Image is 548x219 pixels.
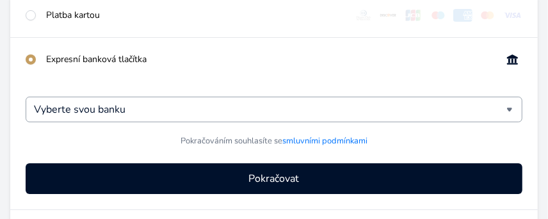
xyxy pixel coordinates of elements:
[403,9,423,22] img: jcb.svg
[249,171,300,186] span: Pokračovat
[453,9,473,22] img: amex.svg
[46,53,492,66] div: Expresní banková tlačítka
[46,9,344,22] div: Platba kartou
[503,9,522,22] img: visa.svg
[181,135,367,147] span: Pokračováním souhlasíte se
[34,102,506,117] input: Hledat...
[282,135,367,147] a: smluvními podmínkami
[503,53,522,66] img: onlineBanking_CZ.svg
[26,97,522,122] div: Vyberte svou banku
[378,9,398,22] img: discover.svg
[478,9,497,22] img: mc.svg
[428,9,448,22] img: maestro.svg
[26,163,522,194] button: Pokračovat
[354,9,374,22] img: diners.svg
